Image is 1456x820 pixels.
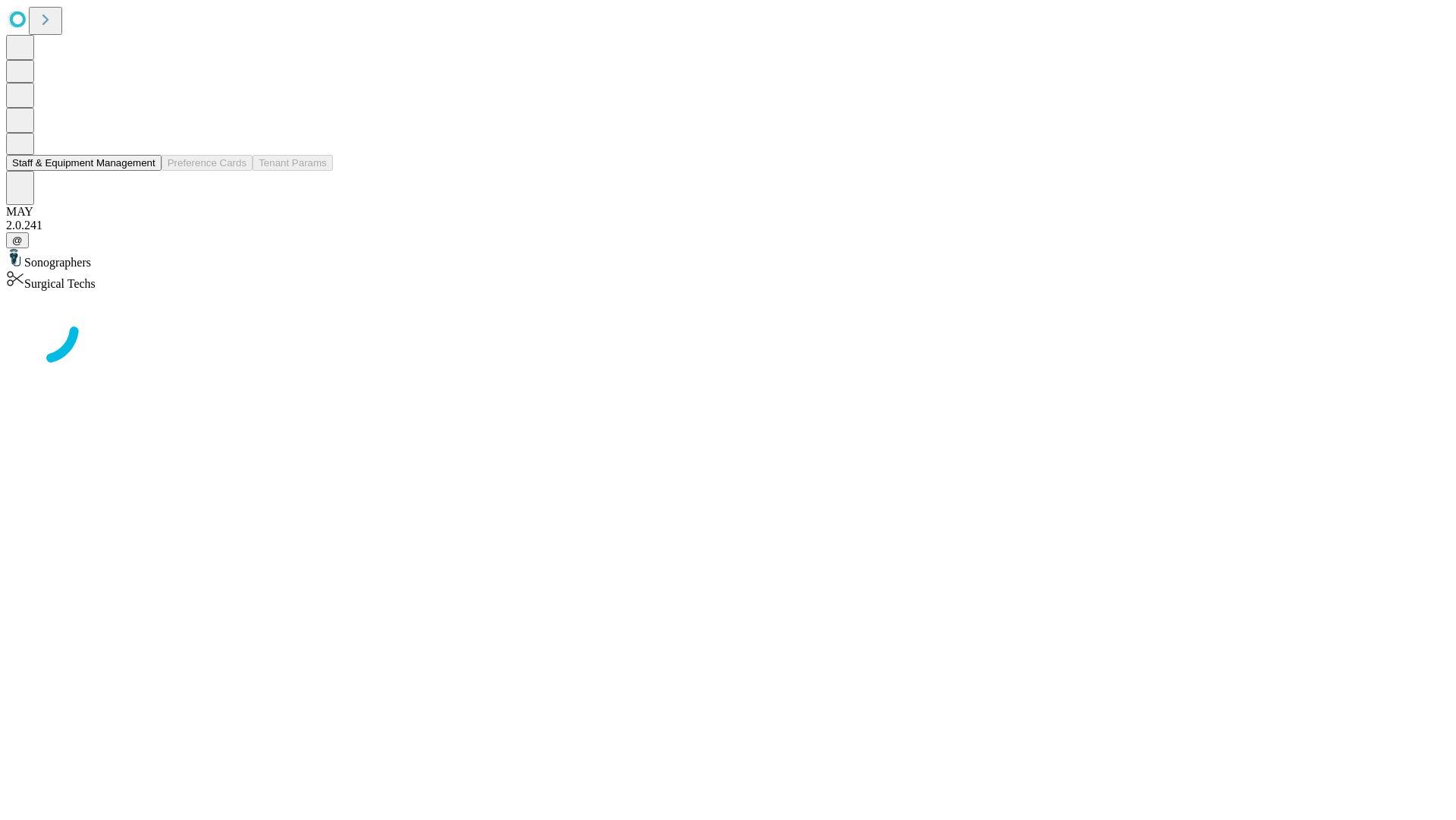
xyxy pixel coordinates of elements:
[162,155,253,171] button: Preference Cards
[6,155,162,171] button: Staff & Equipment Management
[6,219,1450,232] div: 2.0.241
[253,155,333,171] button: Tenant Params
[6,248,1450,270] div: Sonographers
[12,235,23,246] span: @
[6,205,1450,219] div: MAY
[6,232,29,248] button: @
[6,270,1450,291] div: Surgical Techs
